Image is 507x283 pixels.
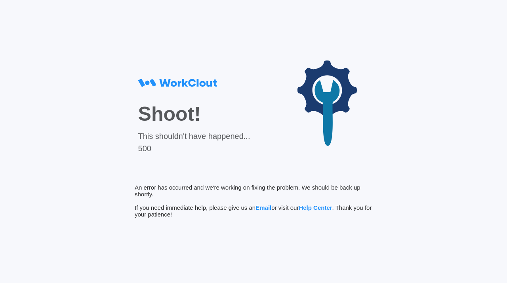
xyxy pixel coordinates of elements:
[135,184,372,218] div: An error has occurred and we're working on fixing the problem. We should be back up shortly. If y...
[299,204,332,211] span: Help Center
[138,144,250,153] div: 500
[138,103,250,125] div: Shoot!
[138,132,250,141] div: This shouldn't have happened...
[255,204,271,211] span: Email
